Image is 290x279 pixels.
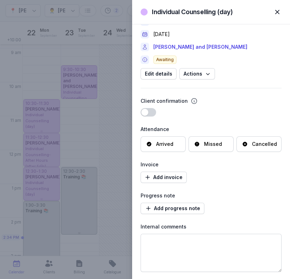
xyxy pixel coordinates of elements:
[141,97,188,105] div: Client confirmation
[152,8,233,16] div: Individual Counselling (day)
[141,125,282,133] div: Attendance
[141,191,282,200] div: Progress note
[145,70,172,78] span: Edit details
[141,68,177,79] button: Edit details
[153,31,170,38] div: [DATE]
[141,160,282,169] div: Invoice
[153,55,177,64] span: Awaiting
[184,70,211,78] span: Actions
[153,43,247,51] a: [PERSON_NAME] and [PERSON_NAME]
[156,141,173,148] div: Arrived
[204,141,222,148] div: Missed
[145,173,183,182] span: Add invoice
[145,204,200,213] span: Add progress note
[179,68,215,79] button: Actions
[252,141,277,148] div: Cancelled
[141,222,282,231] div: Internal comments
